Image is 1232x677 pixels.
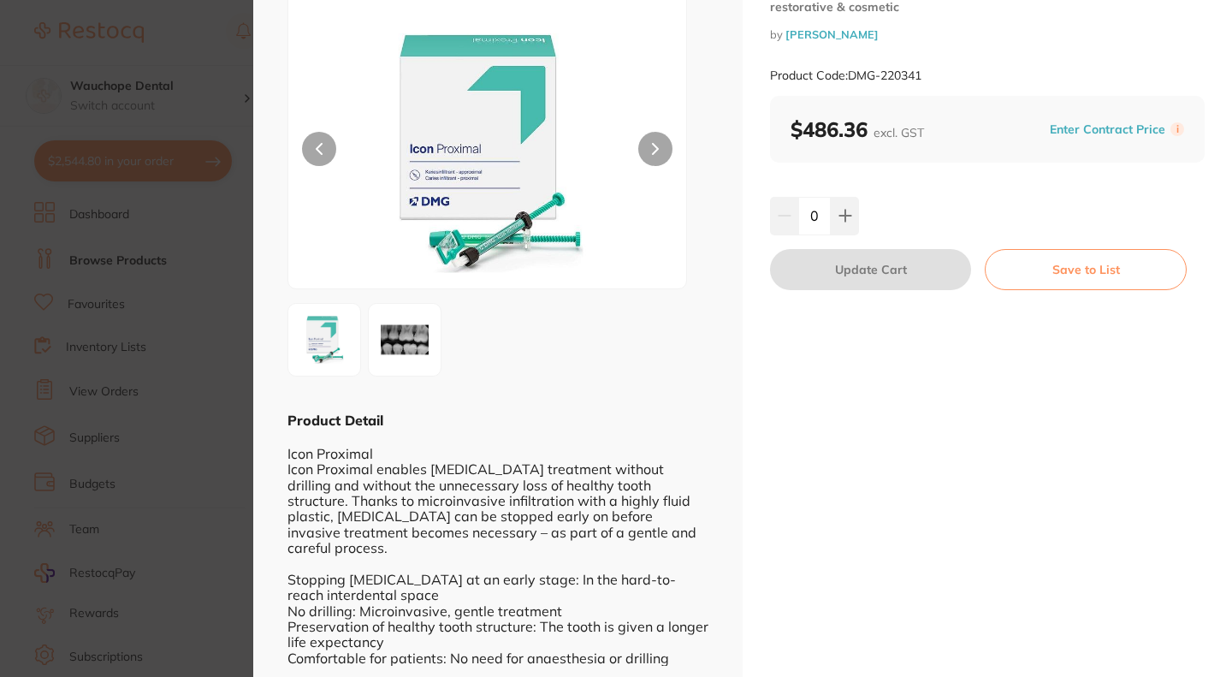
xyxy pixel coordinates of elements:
b: Product Detail [287,412,383,429]
small: Product Code: DMG-220341 [770,68,921,83]
img: NDEuanBn [368,18,607,288]
a: [PERSON_NAME] [785,27,879,41]
small: by [770,28,1205,41]
div: Icon Proximal Icon Proximal enables [MEDICAL_DATA] treatment without drilling and without the unn... [287,430,708,666]
button: Update Cart [770,249,971,290]
button: Enter Contract Price [1045,122,1170,138]
label: i [1170,122,1184,136]
button: Save to List [985,249,1187,290]
img: NDEuanBn [293,309,355,371]
b: $486.36 [791,116,924,142]
img: NDFfMi5qcGc [374,309,435,371]
span: excl. GST [874,125,924,140]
